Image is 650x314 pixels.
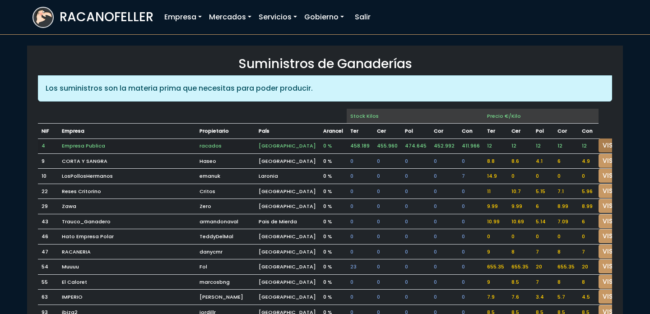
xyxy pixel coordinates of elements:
[508,290,532,305] td: 7.6
[554,153,578,169] td: 6
[161,8,205,26] a: Empresa
[38,184,58,199] td: 22
[554,139,578,153] td: 12
[532,244,554,259] td: 7
[554,259,578,275] td: 655.35
[554,244,578,259] td: 8
[196,244,255,259] td: danycmr
[483,184,508,199] td: 11
[347,259,373,275] td: 23
[483,199,508,214] td: 9.99
[320,139,347,153] td: 0 %
[430,274,458,290] td: 0
[60,9,153,25] h3: RACANOFELLER
[347,244,373,259] td: 0
[38,139,58,153] td: 4
[401,153,430,169] td: 0
[347,184,373,199] td: 0
[599,275,631,289] a: VISITAR
[458,199,483,214] td: 0
[508,259,532,275] td: 655.35
[508,274,532,290] td: 8.5
[483,139,508,153] td: 12
[430,139,458,153] td: 452.992
[599,245,631,259] a: VISITAR
[58,244,196,259] td: RACANERIA
[401,214,430,229] td: 0
[58,184,196,199] td: Reses Critorino
[401,184,430,199] td: 0
[320,124,347,139] td: Arancel
[255,124,320,139] td: País
[347,169,373,184] td: 0
[58,229,196,245] td: Hato Empresa Polar
[483,214,508,229] td: 10.99
[58,259,196,275] td: Muuuu
[58,274,196,290] td: El Caloret
[255,184,320,199] td: [GEOGRAPHIC_DATA]
[578,244,599,259] td: 7
[430,153,458,169] td: 0
[554,169,578,184] td: 0
[196,124,255,139] td: Propietario
[508,214,532,229] td: 10.69
[430,169,458,184] td: 0
[196,139,255,153] td: racados
[373,259,401,275] td: 0
[401,274,430,290] td: 0
[483,124,508,139] td: TERNERA
[347,109,483,124] td: Stock Kilos
[401,139,430,153] td: 474.645
[320,290,347,305] td: 0 %
[508,229,532,245] td: 0
[373,214,401,229] td: 0
[430,244,458,259] td: 0
[430,124,458,139] td: CORDERO
[38,153,58,169] td: 9
[532,229,554,245] td: 0
[532,274,554,290] td: 7
[373,184,401,199] td: 0
[320,244,347,259] td: 0 %
[196,214,255,229] td: armandonaval
[532,290,554,305] td: 3.4
[255,8,301,26] a: Servicios
[196,169,255,184] td: emanuk
[38,169,58,184] td: 10
[508,139,532,153] td: 12
[38,259,58,275] td: 54
[255,153,320,169] td: [GEOGRAPHIC_DATA]
[458,153,483,169] td: 0
[373,124,401,139] td: CERDO
[58,214,196,229] td: Trauco_Ganadero
[532,259,554,275] td: 20
[347,274,373,290] td: 0
[301,8,348,26] a: Gobierno
[38,274,58,290] td: 55
[196,259,255,275] td: Fol
[532,124,554,139] td: POLLO
[320,184,347,199] td: 0 %
[578,184,599,199] td: 5.96
[430,199,458,214] td: 0
[38,199,58,214] td: 29
[58,124,196,139] td: Empresa
[196,184,255,199] td: Critos
[458,229,483,245] td: 0
[483,153,508,169] td: 8.8
[38,124,58,139] td: NIF
[554,184,578,199] td: 7.1
[554,214,578,229] td: 7.09
[38,75,612,102] div: Los suministros son la materia prima que necesitas para poder producir.
[320,199,347,214] td: 0 %
[255,290,320,305] td: [GEOGRAPHIC_DATA]
[554,274,578,290] td: 8
[205,8,255,26] a: Mercados
[196,274,255,290] td: marcosbng
[430,290,458,305] td: 0
[401,124,430,139] td: POLLO
[578,169,599,184] td: 0
[320,274,347,290] td: 0 %
[599,169,631,183] a: VISITAR
[483,169,508,184] td: 14.9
